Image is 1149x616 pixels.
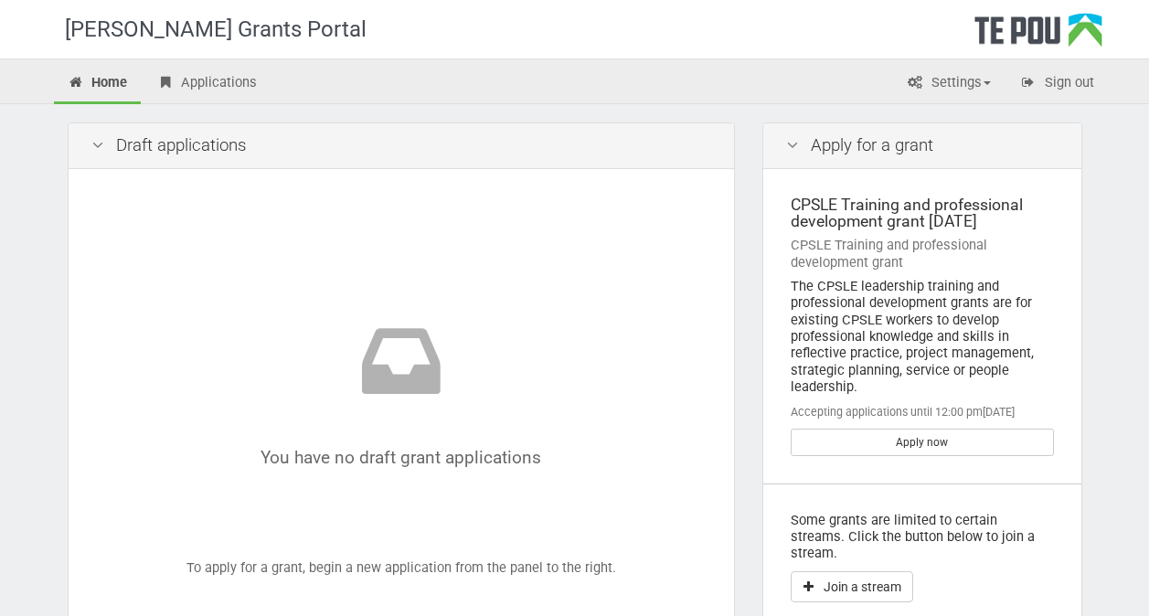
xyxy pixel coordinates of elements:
button: Join a stream [791,571,913,602]
a: Sign out [1006,64,1108,104]
a: Home [54,64,142,104]
a: Apply now [791,429,1054,456]
div: Accepting applications until 12:00 pm[DATE] [791,404,1054,420]
div: Te Pou Logo [974,13,1102,58]
div: The CPSLE leadership training and professional development grants are for existing CPSLE workers ... [791,278,1054,395]
a: Settings [893,64,1005,104]
div: Apply for a grant [763,123,1081,169]
div: Draft applications [69,123,734,169]
p: Some grants are limited to certain streams. Click the button below to join a stream. [791,512,1054,562]
div: CPSLE Training and professional development grant [791,237,1054,271]
a: Applications [143,64,271,104]
div: You have no draft grant applications [146,315,656,467]
div: CPSLE Training and professional development grant [DATE] [791,196,1054,230]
